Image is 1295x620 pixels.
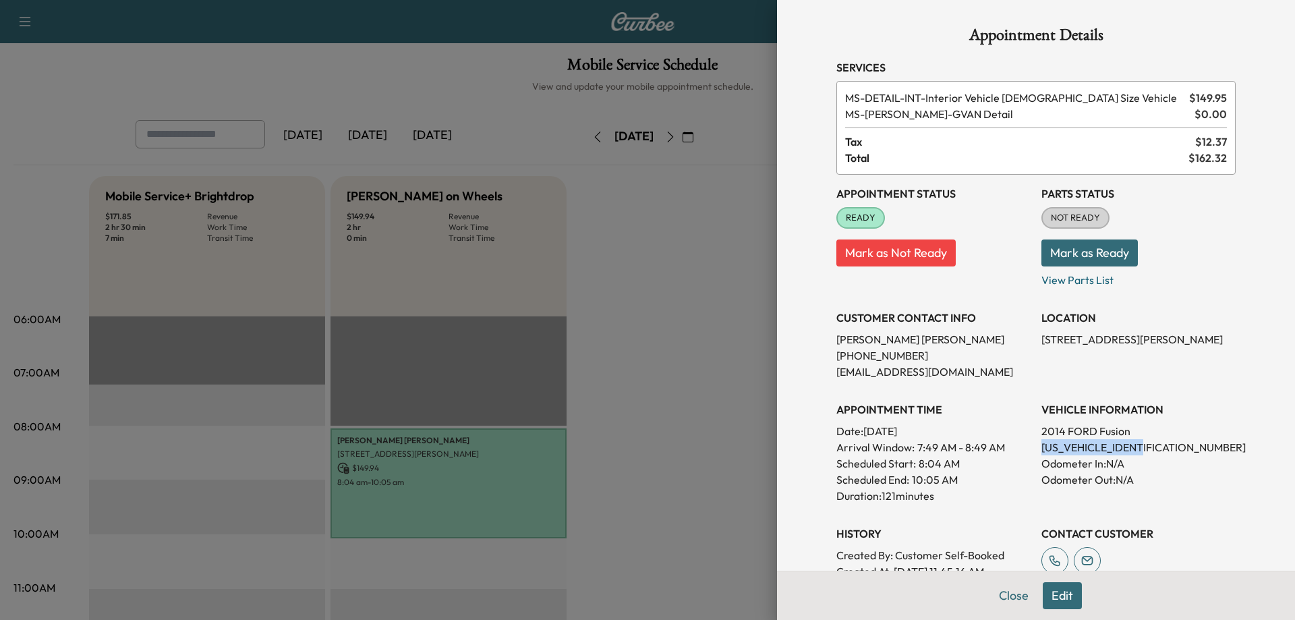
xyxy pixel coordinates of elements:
p: [EMAIL_ADDRESS][DOMAIN_NAME] [836,364,1031,380]
h3: CONTACT CUSTOMER [1041,526,1236,542]
p: Created By : Customer Self-Booked [836,547,1031,563]
p: [US_VEHICLE_IDENTIFICATION_NUMBER] [1041,439,1236,455]
p: Scheduled Start: [836,455,916,472]
button: Edit [1043,582,1082,609]
h3: APPOINTMENT TIME [836,401,1031,418]
span: Total [845,150,1188,166]
span: 7:49 AM - 8:49 AM [917,439,1005,455]
h3: Appointment Status [836,186,1031,202]
span: NOT READY [1043,211,1108,225]
span: $ 12.37 [1195,134,1227,150]
button: Mark as Not Ready [836,239,956,266]
p: Odometer In: N/A [1041,455,1236,472]
p: [PHONE_NUMBER] [836,347,1031,364]
h3: Services [836,59,1236,76]
span: Tax [845,134,1195,150]
span: $ 149.95 [1189,90,1227,106]
p: Odometer Out: N/A [1041,472,1236,488]
p: [PERSON_NAME] [PERSON_NAME] [836,331,1031,347]
span: $ 162.32 [1188,150,1227,166]
p: Created At : [DATE] 11:45:16 AM [836,563,1031,580]
p: Scheduled End: [836,472,909,488]
h3: VEHICLE INFORMATION [1041,401,1236,418]
button: Close [990,582,1037,609]
h3: History [836,526,1031,542]
p: [STREET_ADDRESS][PERSON_NAME] [1041,331,1236,347]
p: Arrival Window: [836,439,1031,455]
h3: Parts Status [1041,186,1236,202]
h3: LOCATION [1041,310,1236,326]
h1: Appointment Details [836,27,1236,49]
p: 2014 FORD Fusion [1041,423,1236,439]
button: Mark as Ready [1041,239,1138,266]
p: Date: [DATE] [836,423,1031,439]
span: GVAN Detail [845,106,1189,122]
span: Interior Vehicle Detail - Regular Size Vehicle [845,90,1184,106]
span: $ 0.00 [1195,106,1227,122]
p: 10:05 AM [912,472,958,488]
p: 8:04 AM [919,455,960,472]
p: Duration: 121 minutes [836,488,1031,504]
h3: CUSTOMER CONTACT INFO [836,310,1031,326]
span: READY [838,211,884,225]
p: View Parts List [1041,266,1236,288]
